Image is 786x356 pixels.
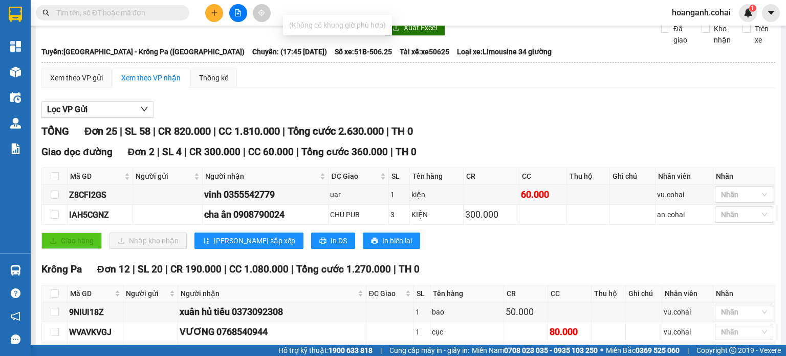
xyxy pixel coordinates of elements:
[296,146,299,158] span: |
[504,285,548,302] th: CR
[184,146,187,158] span: |
[229,4,247,22] button: file-add
[457,46,552,57] span: Loại xe: Limousine 34 giường
[10,143,21,154] img: solution-icon
[41,233,102,249] button: uploadGiao hàng
[69,189,131,201] div: Z8CFI2GS
[389,345,469,356] span: Cung cấp máy in - giấy in:
[248,146,294,158] span: CC 60.000
[762,4,780,22] button: caret-down
[610,168,656,185] th: Ghi chú
[126,288,167,299] span: Người gửi
[56,7,177,18] input: Tìm tên, số ĐT hoặc mã đơn
[416,326,428,338] div: 1
[657,209,711,220] div: an.cohai
[296,263,391,275] span: Tổng cước 1.270.000
[606,345,680,356] span: Miền Bắc
[243,146,246,158] span: |
[10,67,21,77] img: warehouse-icon
[41,263,82,275] span: Krông Pa
[41,125,69,137] span: TỔNG
[9,7,22,22] img: logo-vxr
[716,171,772,182] div: Nhãn
[664,326,711,338] div: vu.cohai
[465,207,517,222] div: 300.000
[662,285,713,302] th: Nhân viên
[194,233,303,249] button: sort-ascending[PERSON_NAME] sắp xếp
[121,72,181,83] div: Xem theo VP nhận
[68,185,133,205] td: Z8CFI2GS
[504,346,598,354] strong: 0708 023 035 - 0935 103 250
[97,263,130,275] span: Đơn 12
[229,263,289,275] span: CC 1.080.000
[371,237,378,245] span: printer
[636,346,680,354] strong: 0369 525 060
[288,125,384,137] span: Tổng cước 2.630.000
[234,9,242,16] span: file-add
[392,24,400,32] span: download
[416,306,428,318] div: 1
[211,9,218,16] span: plus
[329,346,373,354] strong: 1900 633 818
[389,168,410,185] th: SL
[657,189,711,200] div: vu.cohai
[301,146,388,158] span: Tổng cước 360.000
[199,72,228,83] div: Thống kê
[120,125,122,137] span: |
[380,345,382,356] span: |
[567,168,610,185] th: Thu hộ
[414,285,430,302] th: SL
[282,125,285,137] span: |
[330,209,387,220] div: CHU PUB
[749,5,756,12] sup: 1
[125,125,150,137] span: SL 58
[128,146,155,158] span: Đơn 2
[205,4,223,22] button: plus
[84,125,117,137] span: Đơn 25
[390,209,408,220] div: 3
[11,288,20,298] span: question-circle
[363,233,420,249] button: printerIn biên lai
[189,146,241,158] span: CR 300.000
[382,235,412,246] span: In biên lai
[136,171,192,182] span: Người gửi
[521,187,565,202] div: 60.000
[291,263,294,275] span: |
[41,101,154,118] button: Lọc VP Gửi
[751,23,776,46] span: Trên xe
[669,23,694,46] span: Đã giao
[11,334,20,344] span: message
[399,263,420,275] span: TH 0
[767,8,776,17] span: caret-down
[278,345,373,356] span: Hỗ trợ kỹ thuật:
[70,171,122,182] span: Mã GD
[158,125,211,137] span: CR 820.000
[140,105,148,113] span: down
[213,125,216,137] span: |
[252,46,327,57] span: Chuyến: (17:45 [DATE])
[600,348,603,352] span: ⚪️
[47,103,88,116] span: Lọc VP Gửi
[42,9,50,16] span: search
[331,235,347,246] span: In DS
[68,322,123,342] td: WVAVKVGJ
[180,305,364,319] div: xuân hủ tiếu 0373092308
[204,207,327,222] div: cha ân 0908790024
[472,345,598,356] span: Miền Nam
[506,305,546,319] div: 50.000
[384,19,445,36] button: downloadXuất Excel
[203,237,210,245] span: sort-ascending
[69,326,121,339] div: WVAVKVGJ
[386,125,389,137] span: |
[165,263,168,275] span: |
[170,263,222,275] span: CR 190.000
[153,125,156,137] span: |
[432,326,502,338] div: cục
[411,189,462,200] div: kiện
[70,288,113,299] span: Mã GD
[390,146,393,158] span: |
[464,168,519,185] th: CR
[110,233,187,249] button: downloadNhập kho nhận
[41,48,245,56] b: Tuyến: [GEOGRAPHIC_DATA] - Krông Pa ([GEOGRAPHIC_DATA])
[41,146,113,158] span: Giao dọc đường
